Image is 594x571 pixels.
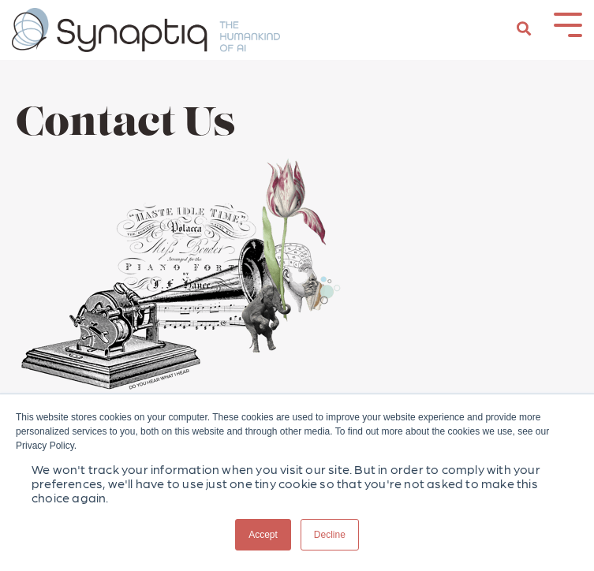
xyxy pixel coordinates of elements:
[12,8,280,52] img: synaptiq logo-1
[235,519,291,550] a: Accept
[32,462,562,505] p: We won't track your information when you visit our site. But in order to comply with your prefere...
[16,154,343,396] img: Collage of phonograph, flowers, and elephant and a hand
[16,103,578,147] h1: Contact Us
[301,519,359,550] a: Decline
[16,410,578,453] div: This website stores cookies on your computer. These cookies are used to improve your website expe...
